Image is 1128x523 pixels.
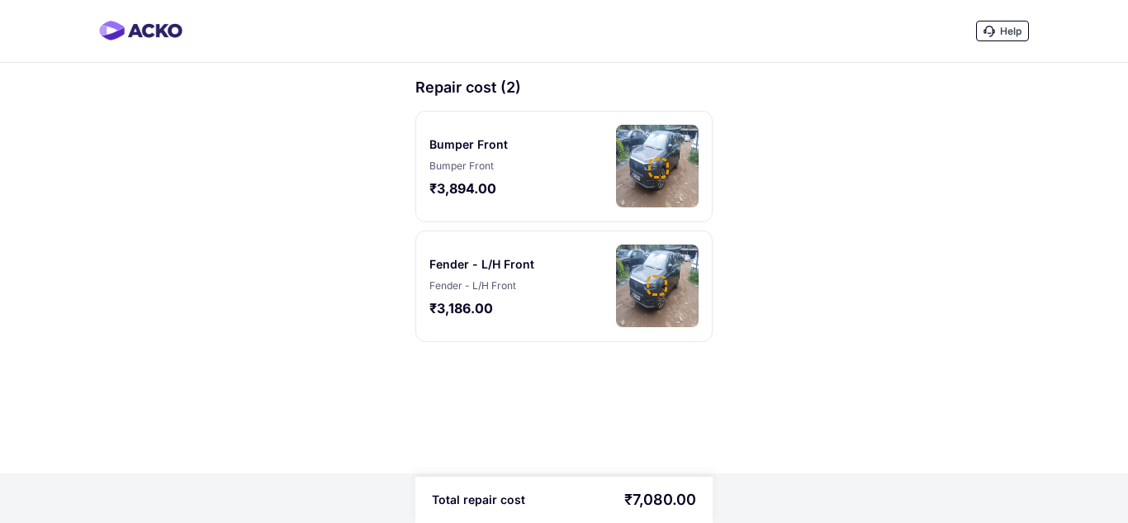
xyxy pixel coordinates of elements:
div: Fender - L/H Front [429,279,537,292]
img: horizontal-gradient.png [99,21,182,40]
div: Repair cost (2) [415,78,713,97]
span: Help [1000,25,1021,37]
div: Total repair cost [432,490,525,510]
div: ₹7,080.00 [624,490,696,510]
div: Bumper Front [429,136,508,153]
div: ₹3,186.00 [429,299,513,317]
div: Bumper Front [429,159,537,173]
img: image [616,245,699,327]
div: ₹3,894.00 [429,179,513,197]
div: Fender - L/H Front [429,256,534,273]
img: image [616,125,699,207]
